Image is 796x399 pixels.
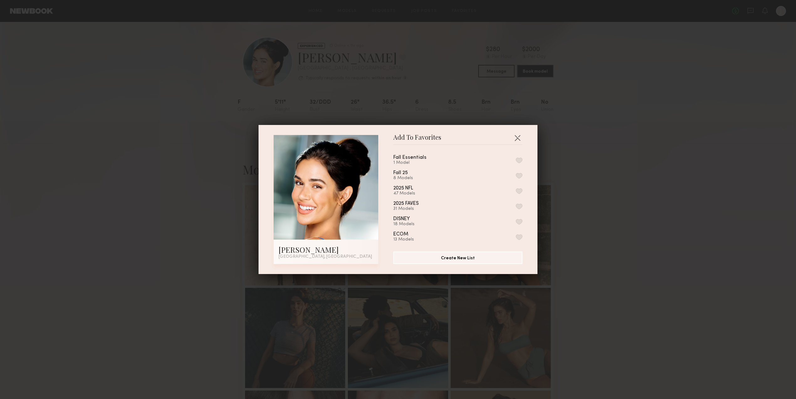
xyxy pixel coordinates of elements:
[393,216,410,222] div: DISNEY
[512,133,522,143] button: Close
[393,206,434,211] div: 31 Models
[393,201,419,206] div: 2025 FAVES
[393,170,408,176] div: Fall 25
[393,251,522,264] button: Create New List
[393,186,413,191] div: 2025 NFL
[393,160,442,165] div: 1 Model
[393,222,425,227] div: 18 Models
[393,232,408,237] div: ECOM
[393,176,423,181] div: 8 Models
[393,135,441,144] span: Add To Favorites
[393,155,427,160] div: Fall Essentials
[393,237,423,242] div: 13 Models
[279,245,373,255] div: [PERSON_NAME]
[393,191,428,196] div: 47 Models
[279,255,373,259] div: [GEOGRAPHIC_DATA], [GEOGRAPHIC_DATA]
